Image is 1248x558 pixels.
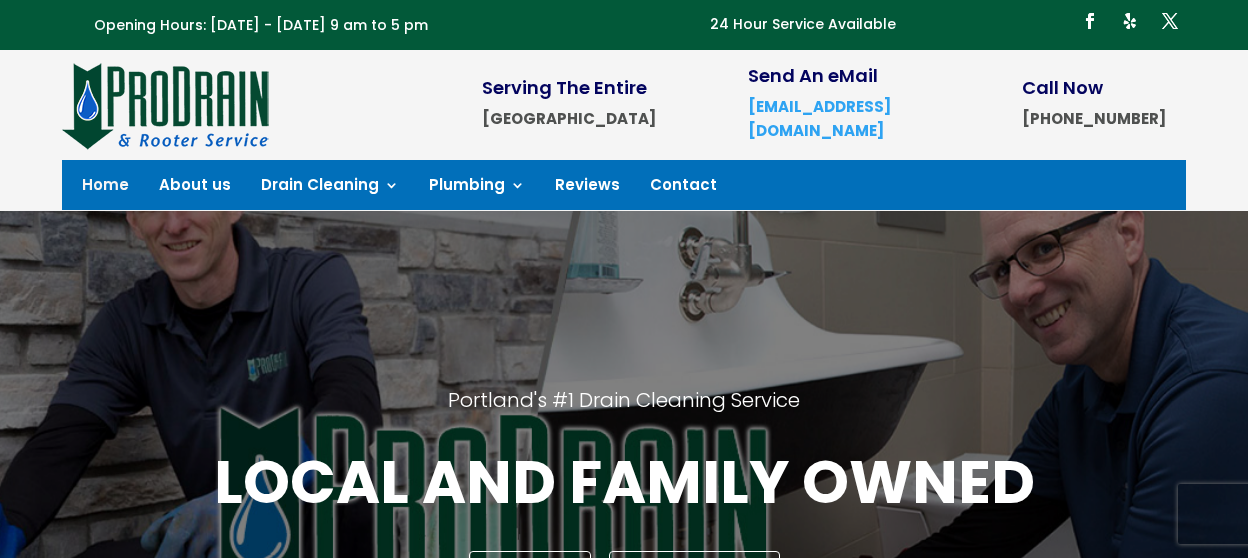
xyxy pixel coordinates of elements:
[429,178,525,200] a: Plumbing
[650,178,717,200] a: Contact
[1022,108,1166,129] strong: [PHONE_NUMBER]
[1074,5,1106,37] a: Follow on Facebook
[94,15,428,35] span: Opening Hours: [DATE] - [DATE] 9 am to 5 pm
[710,13,896,37] p: 24 Hour Service Available
[82,178,129,200] a: Home
[1114,5,1146,37] a: Follow on Yelp
[261,178,399,200] a: Drain Cleaning
[482,108,656,129] strong: [GEOGRAPHIC_DATA]
[555,178,620,200] a: Reviews
[1022,75,1103,100] span: Call Now
[1154,5,1186,37] a: Follow on X
[163,387,1086,443] h2: Portland's #1 Drain Cleaning Service
[748,96,891,141] a: [EMAIL_ADDRESS][DOMAIN_NAME]
[748,63,878,88] span: Send An eMail
[482,75,647,100] span: Serving The Entire
[62,60,271,150] img: site-logo-100h
[159,178,231,200] a: About us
